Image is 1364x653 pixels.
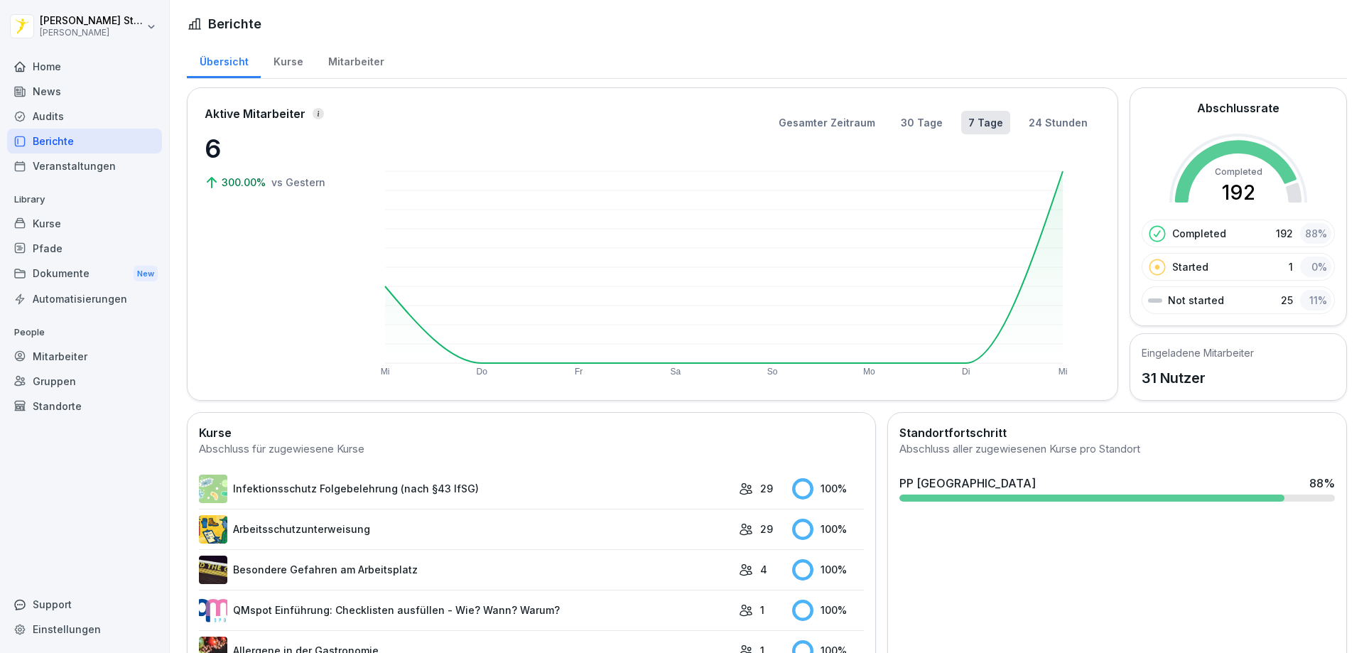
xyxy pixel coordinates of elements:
[1197,99,1279,117] h2: Abschlussrate
[772,111,882,134] button: Gesamter Zeitraum
[199,424,864,441] h2: Kurse
[7,369,162,394] a: Gruppen
[767,367,778,377] text: So
[208,14,261,33] h1: Berichte
[187,42,261,78] a: Übersicht
[1142,345,1254,360] h5: Eingeladene Mitarbeiter
[671,367,681,377] text: Sa
[7,344,162,369] a: Mitarbeiter
[1142,367,1254,389] p: 31 Nutzer
[205,129,347,168] p: 6
[1300,257,1331,277] div: 0 %
[7,104,162,129] a: Audits
[199,596,227,625] img: rsy9vu330m0sw5op77geq2rv.png
[199,596,732,625] a: QMspot Einführung: Checklisten ausfüllen - Wie? Wann? Warum?
[199,441,864,458] div: Abschluss für zugewiesene Kurse
[961,111,1010,134] button: 7 Tage
[1168,293,1224,308] p: Not started
[7,321,162,344] p: People
[7,236,162,261] a: Pfade
[199,556,227,584] img: zq4t51x0wy87l3xh8s87q7rq.png
[899,441,1335,458] div: Abschluss aller zugewiesenen Kurse pro Standort
[792,519,864,540] div: 100 %
[40,28,144,38] p: [PERSON_NAME]
[1281,293,1293,308] p: 25
[7,617,162,642] a: Einstellungen
[1022,111,1095,134] button: 24 Stunden
[7,79,162,104] a: News
[7,211,162,236] a: Kurse
[315,42,396,78] a: Mitarbeiter
[222,175,269,190] p: 300.00%
[199,515,732,544] a: Arbeitsschutzunterweisung
[40,15,144,27] p: [PERSON_NAME] Stambolov
[1059,367,1068,377] text: Mi
[477,367,488,377] text: Do
[7,286,162,311] a: Automatisierungen
[894,469,1341,507] a: PP [GEOGRAPHIC_DATA]88%
[199,475,732,503] a: Infektionsschutz Folgebelehrung (nach §43 IfSG)
[760,481,773,496] p: 29
[199,515,227,544] img: bgsrfyvhdm6180ponve2jajk.png
[792,600,864,621] div: 100 %
[792,559,864,581] div: 100 %
[7,54,162,79] a: Home
[863,367,875,377] text: Mo
[7,394,162,419] a: Standorte
[7,261,162,287] a: DokumenteNew
[1172,226,1226,241] p: Completed
[205,105,305,122] p: Aktive Mitarbeiter
[7,188,162,211] p: Library
[792,478,864,500] div: 100 %
[1289,259,1293,274] p: 1
[7,592,162,617] div: Support
[261,42,315,78] a: Kurse
[271,175,325,190] p: vs Gestern
[575,367,583,377] text: Fr
[1300,223,1331,244] div: 88 %
[760,603,764,617] p: 1
[1172,259,1208,274] p: Started
[7,261,162,287] div: Dokumente
[199,475,227,503] img: tgff07aey9ahi6f4hltuk21p.png
[1276,226,1293,241] p: 192
[899,475,1036,492] div: PP [GEOGRAPHIC_DATA]
[760,562,767,577] p: 4
[199,556,732,584] a: Besondere Gefahren am Arbeitsplatz
[1300,290,1331,311] div: 11 %
[899,424,1335,441] h2: Standortfortschritt
[1309,475,1335,492] div: 88 %
[7,153,162,178] a: Veranstaltungen
[894,111,950,134] button: 30 Tage
[962,367,970,377] text: Di
[134,266,158,282] div: New
[760,522,773,536] p: 29
[381,367,390,377] text: Mi
[7,129,162,153] a: Berichte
